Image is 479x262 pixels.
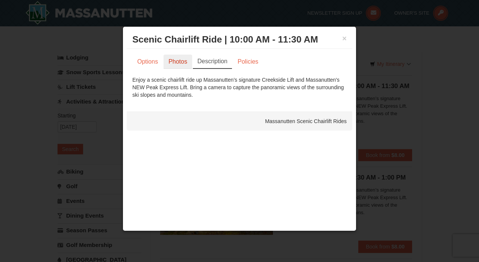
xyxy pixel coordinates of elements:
h3: Scenic Chairlift Ride | 10:00 AM - 11:30 AM [132,34,347,45]
div: Massanutten Scenic Chairlift Rides [127,112,352,131]
a: Options [132,55,163,69]
a: Policies [233,55,263,69]
div: Enjoy a scenic chairlift ride up Massanutten’s signature Creekside Lift and Massanutten's NEW Pea... [132,76,347,99]
a: Photos [164,55,192,69]
a: Description [193,55,232,69]
button: × [342,35,347,42]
